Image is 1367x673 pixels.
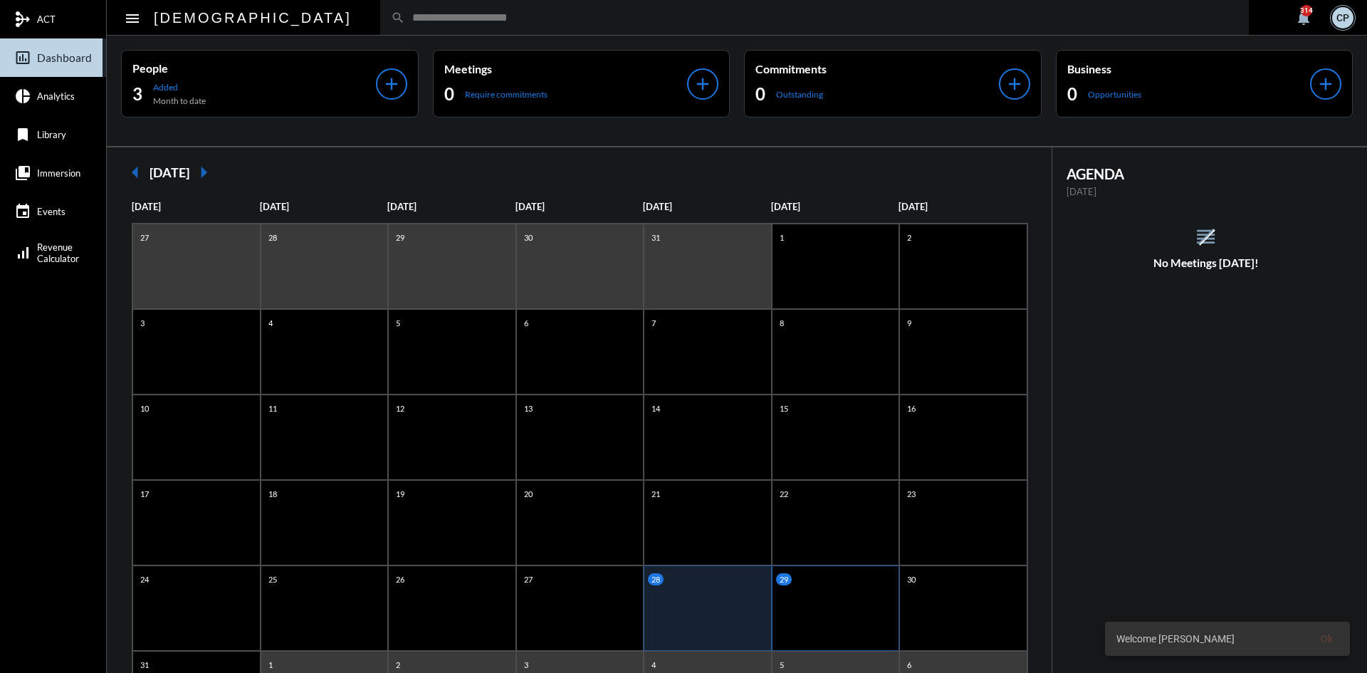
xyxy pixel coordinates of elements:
[1301,5,1312,16] div: 314
[444,62,688,75] p: Meetings
[904,402,919,414] p: 16
[189,158,218,187] mat-icon: arrow_right
[392,488,408,500] p: 19
[391,11,405,25] mat-icon: search
[137,402,152,414] p: 10
[776,317,787,329] p: 8
[755,83,765,105] h2: 0
[1309,626,1344,652] button: Ok
[37,14,56,25] span: ACT
[265,659,276,671] p: 1
[1088,89,1141,100] p: Opportunities
[648,659,659,671] p: 4
[755,62,999,75] p: Commitments
[904,317,915,329] p: 9
[137,488,152,500] p: 17
[643,201,771,212] p: [DATE]
[132,201,260,212] p: [DATE]
[1067,83,1077,105] h2: 0
[693,74,713,94] mat-icon: add
[137,573,152,585] p: 24
[265,573,281,585] p: 25
[392,317,404,329] p: 5
[150,165,189,180] h2: [DATE]
[382,74,402,94] mat-icon: add
[520,659,532,671] p: 3
[14,11,31,28] mat-icon: mediation
[465,89,548,100] p: Require commitments
[265,317,276,329] p: 4
[648,573,664,585] p: 28
[132,83,142,105] h2: 3
[37,167,80,179] span: Immersion
[904,573,919,585] p: 30
[648,317,659,329] p: 7
[14,165,31,182] mat-icon: collections_bookmark
[1067,186,1346,197] p: [DATE]
[776,89,823,100] p: Outstanding
[1321,633,1333,645] span: Ok
[124,10,141,27] mat-icon: Side nav toggle icon
[904,488,919,500] p: 23
[520,488,536,500] p: 20
[14,88,31,105] mat-icon: pie_chart
[1316,74,1336,94] mat-icon: add
[1067,165,1346,182] h2: AGENDA
[1332,7,1353,28] div: CP
[265,231,281,244] p: 28
[137,231,152,244] p: 27
[776,573,792,585] p: 29
[1067,62,1311,75] p: Business
[392,402,408,414] p: 12
[899,201,1027,212] p: [DATE]
[444,83,454,105] h2: 0
[154,6,352,29] h2: [DEMOGRAPHIC_DATA]
[520,402,536,414] p: 13
[1295,9,1312,26] mat-icon: notifications
[1194,225,1217,249] mat-icon: reorder
[137,317,148,329] p: 3
[118,4,147,32] button: Toggle sidenav
[904,659,915,671] p: 6
[904,231,915,244] p: 2
[392,659,404,671] p: 2
[392,231,408,244] p: 29
[265,402,281,414] p: 11
[132,61,376,75] p: People
[37,129,66,140] span: Library
[392,573,408,585] p: 26
[1052,256,1361,269] h5: No Meetings [DATE]!
[37,241,79,264] span: Revenue Calculator
[14,49,31,66] mat-icon: insert_chart_outlined
[771,201,899,212] p: [DATE]
[515,201,644,212] p: [DATE]
[37,90,75,102] span: Analytics
[37,51,92,64] span: Dashboard
[648,402,664,414] p: 14
[14,126,31,143] mat-icon: bookmark
[137,659,152,671] p: 31
[265,488,281,500] p: 18
[520,317,532,329] p: 6
[387,201,515,212] p: [DATE]
[776,402,792,414] p: 15
[153,95,206,106] p: Month to date
[121,158,150,187] mat-icon: arrow_left
[520,231,536,244] p: 30
[153,82,206,93] p: Added
[776,231,787,244] p: 1
[14,203,31,220] mat-icon: event
[260,201,388,212] p: [DATE]
[14,244,31,261] mat-icon: signal_cellular_alt
[776,659,787,671] p: 5
[648,488,664,500] p: 21
[37,206,66,217] span: Events
[1005,74,1025,94] mat-icon: add
[520,573,536,585] p: 27
[648,231,664,244] p: 31
[776,488,792,500] p: 22
[1116,632,1235,646] span: Welcome [PERSON_NAME]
